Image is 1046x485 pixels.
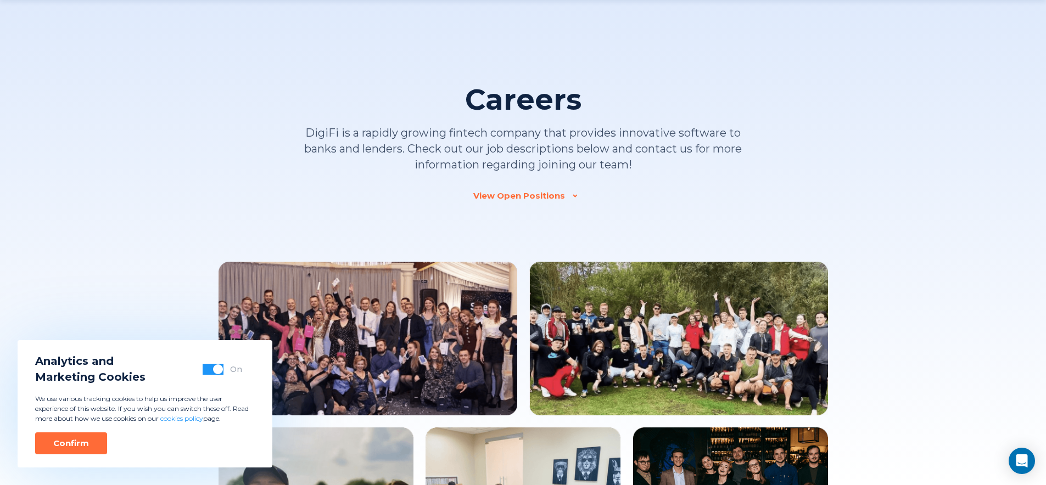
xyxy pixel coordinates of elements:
[1009,448,1035,474] div: Open Intercom Messenger
[473,190,573,201] a: View Open Positions
[35,353,146,369] span: Analytics and
[465,83,581,116] h1: Careers
[473,190,565,201] div: View Open Positions
[298,125,748,173] p: DigiFi is a rapidly growing fintech company that provides innovative software to banks and lender...
[35,432,107,454] button: Confirm
[160,414,203,422] a: cookies policy
[35,369,146,385] span: Marketing Cookies
[529,262,828,415] img: Team Image 2
[219,262,517,415] img: Team Image 1
[230,364,242,375] div: On
[53,438,89,449] div: Confirm
[35,394,255,424] p: We use various tracking cookies to help us improve the user experience of this website. If you wi...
